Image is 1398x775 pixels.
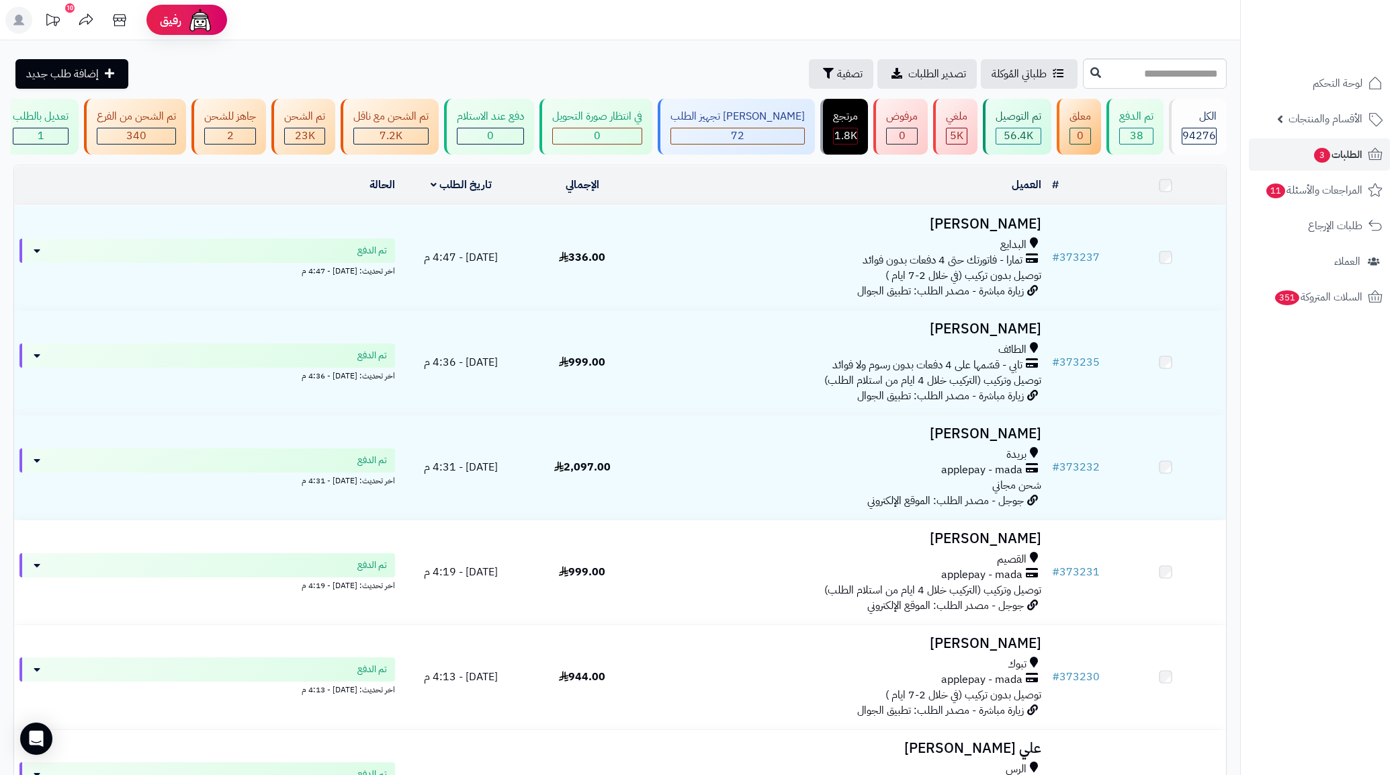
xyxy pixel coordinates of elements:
[1307,10,1385,38] img: logo-2.png
[857,388,1024,404] span: زيارة مباشرة - مصدر الطلب: تطبيق الجوال
[648,216,1041,232] h3: [PERSON_NAME]
[354,128,428,144] div: 7223
[1249,281,1390,313] a: السلات المتروكة351
[648,321,1041,337] h3: [PERSON_NAME]
[357,244,387,257] span: تم الدفع
[424,669,498,685] span: [DATE] - 4:13 م
[97,109,176,124] div: تم الشحن من الفرع
[1288,110,1362,128] span: الأقسام والمنتجات
[357,349,387,362] span: تم الدفع
[818,99,871,155] a: مرتجع 1.8K
[996,109,1041,124] div: تم التوصيل
[1052,354,1059,370] span: #
[487,128,494,144] span: 0
[559,669,605,685] span: 944.00
[648,636,1041,651] h3: [PERSON_NAME]
[832,358,1022,373] span: تابي - قسّمها على 4 دفعات بدون رسوم ولا فوائد
[594,128,601,144] span: 0
[1012,177,1041,193] a: العميل
[1119,109,1153,124] div: تم الدفع
[19,473,395,487] div: اخر تحديث: [DATE] - 4:31 م
[1006,447,1026,462] span: بريدة
[380,128,402,144] span: 7.2K
[537,99,655,155] a: في انتظار صورة التحويل 0
[946,109,967,124] div: ملغي
[357,559,387,572] span: تم الدفع
[189,99,269,155] a: جاهز للشحن 2
[187,7,214,34] img: ai-face.png
[980,99,1054,155] a: تم التوصيل 56.4K
[19,368,395,382] div: اخر تحديث: [DATE] - 4:36 م
[1004,128,1033,144] span: 56.4K
[1266,183,1285,198] span: 11
[65,3,75,13] div: 10
[36,7,69,37] a: تحديثات المنصة
[992,66,1047,82] span: طلباتي المُوكلة
[1054,99,1104,155] a: معلق 0
[1308,216,1362,235] span: طلبات الإرجاع
[13,109,69,124] div: تعديل بالطلب
[431,177,492,193] a: تاريخ الطلب
[13,128,68,144] div: 1
[648,531,1041,546] h3: [PERSON_NAME]
[837,66,863,82] span: تصفية
[1249,174,1390,206] a: المراجعات والأسئلة11
[1052,669,1059,685] span: #
[941,462,1022,478] span: applepay - mada
[996,128,1041,144] div: 56448
[338,99,441,155] a: تم الشحن مع ناقل 7.2K
[834,128,857,144] div: 1806
[227,128,234,144] span: 2
[19,263,395,277] div: اخر تحديث: [DATE] - 4:47 م
[1008,657,1026,672] span: تبوك
[1334,252,1360,271] span: العملاء
[424,564,498,580] span: [DATE] - 4:19 م
[1249,67,1390,99] a: لوحة التحكم
[1130,128,1143,144] span: 38
[1052,564,1059,580] span: #
[1249,138,1390,171] a: الطلبات3
[887,128,917,144] div: 0
[369,177,395,193] a: الحالة
[857,702,1024,719] span: زيارة مباشرة - مصدر الطلب: تطبيق الجوال
[885,268,1041,284] span: توصيل بدون تركيب (في خلال 2-7 ايام )
[38,128,44,144] span: 1
[877,59,977,89] a: تصدير الطلبات
[20,723,52,755] div: Open Intercom Messenger
[981,59,1078,89] a: طلباتي المُوكلة
[1182,128,1216,144] span: 94276
[809,59,873,89] button: تصفية
[269,99,338,155] a: تم الشحن 23K
[871,99,930,155] a: مرفوض 0
[552,109,642,124] div: في انتظار صورة التحويل
[424,354,498,370] span: [DATE] - 4:36 م
[731,128,744,144] span: 72
[126,128,146,144] span: 340
[424,459,498,475] span: [DATE] - 4:31 م
[648,741,1041,756] h3: علي [PERSON_NAME]
[834,128,857,144] span: 1.8K
[97,128,175,144] div: 340
[81,99,189,155] a: تم الشحن من الفرع 340
[160,12,181,28] span: رفيق
[930,99,980,155] a: ملغي 5K
[886,109,918,124] div: مرفوض
[559,564,605,580] span: 999.00
[1182,109,1217,124] div: الكل
[15,59,128,89] a: إضافة طلب جديد
[648,426,1041,442] h3: [PERSON_NAME]
[357,454,387,467] span: تم الدفع
[1313,74,1362,93] span: لوحة التحكم
[553,128,642,144] div: 0
[998,342,1026,358] span: الطائف
[19,682,395,696] div: اخر تحديث: [DATE] - 4:13 م
[441,99,537,155] a: دفع عند الاستلام 0
[824,582,1041,598] span: توصيل وتركيب (التركيب خلال 4 ايام من استلام الطلب)
[1070,128,1090,144] div: 0
[1314,148,1330,163] span: 3
[857,283,1024,299] span: زيارة مباشرة - مصدر الطلب: تطبيق الجوال
[908,66,966,82] span: تصدير الطلبات
[284,109,325,124] div: تم الشحن
[26,66,99,82] span: إضافة طلب جديد
[1265,181,1362,200] span: المراجعات والأسئلة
